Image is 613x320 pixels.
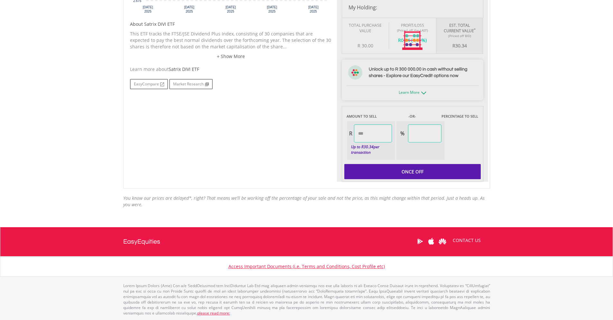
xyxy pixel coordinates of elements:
[448,231,485,249] a: CONTACT US
[225,5,236,13] text: [DATE] 2025
[130,66,332,73] div: Learn more about
[130,53,332,60] a: + Show More
[308,5,319,13] text: [DATE] 2025
[228,263,385,269] a: Access Important Documents (i.e. Terms and Conditions, Cost Profile etc)
[143,5,153,13] text: [DATE] 2025
[184,5,194,13] text: [DATE] 2025
[123,227,160,256] a: EasyEquities
[426,231,437,251] a: Apple
[267,5,277,13] text: [DATE] 2025
[414,231,426,251] a: Google Play
[169,79,213,89] a: Market Research
[197,310,230,316] a: please read more:
[169,66,199,72] span: Satrix DIVI ETF
[130,79,168,89] a: EasyCompare
[123,195,490,208] div: You know our prices are delayed*, right? That means we’ll be working off the percentage of your s...
[130,21,332,27] h5: About Satrix DIVI ETF
[437,231,448,251] a: Huawei
[130,31,332,50] p: This ETF tracks the FTSE/JSE Dividend Plus Index, consisting of 30 companies that are expected to...
[123,283,490,316] p: Lorem Ipsum Dolors (Ame) Con a/e SeddOeiusmod tem InciDiduntut Lab Etd mag aliquaen admin veniamq...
